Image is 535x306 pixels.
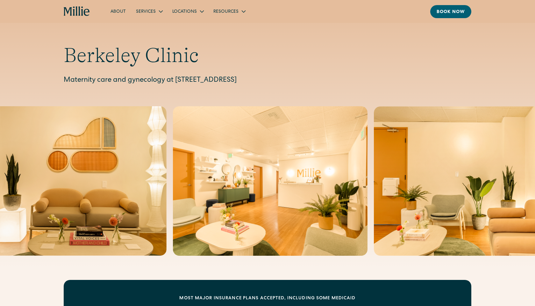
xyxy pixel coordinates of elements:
p: Maternity care and gynecology at [STREET_ADDRESS] [64,75,471,86]
div: Locations [172,9,197,15]
div: MOST MAJOR INSURANCE PLANS ACCEPTED, INCLUDING some MEDICAID [179,295,355,302]
a: Book now [430,5,471,18]
div: Resources [213,9,239,15]
div: Locations [167,6,208,17]
h1: Berkeley Clinic [64,43,471,68]
a: home [64,6,90,17]
div: Resources [208,6,250,17]
div: Services [131,6,167,17]
div: Services [136,9,156,15]
a: About [105,6,131,17]
div: Book now [437,9,465,16]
